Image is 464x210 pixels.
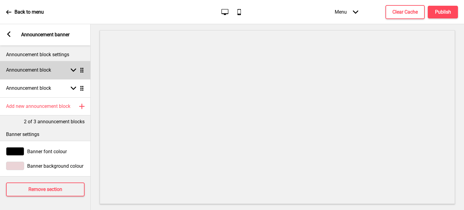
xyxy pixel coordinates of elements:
[6,162,85,170] div: Banner background colour
[6,103,70,110] h4: Add new announcement block
[6,67,51,73] h4: Announcement block
[6,183,85,196] button: Remove section
[6,85,51,92] h4: Announcement block
[428,6,458,18] button: Publish
[329,3,364,21] div: Menu
[6,147,85,156] div: Banner font colour
[385,5,425,19] button: Clear Cache
[6,4,44,20] a: Back to menu
[435,9,451,15] h4: Publish
[14,9,44,15] p: Back to menu
[6,131,85,138] p: Banner settings
[27,149,67,154] span: Banner font colour
[27,163,83,169] span: Banner background colour
[6,51,85,58] p: Announcement block settings
[28,186,62,193] h4: Remove section
[21,31,69,38] p: Announcement banner
[24,118,85,125] p: 2 of 3 announcement blocks
[392,9,418,15] h4: Clear Cache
